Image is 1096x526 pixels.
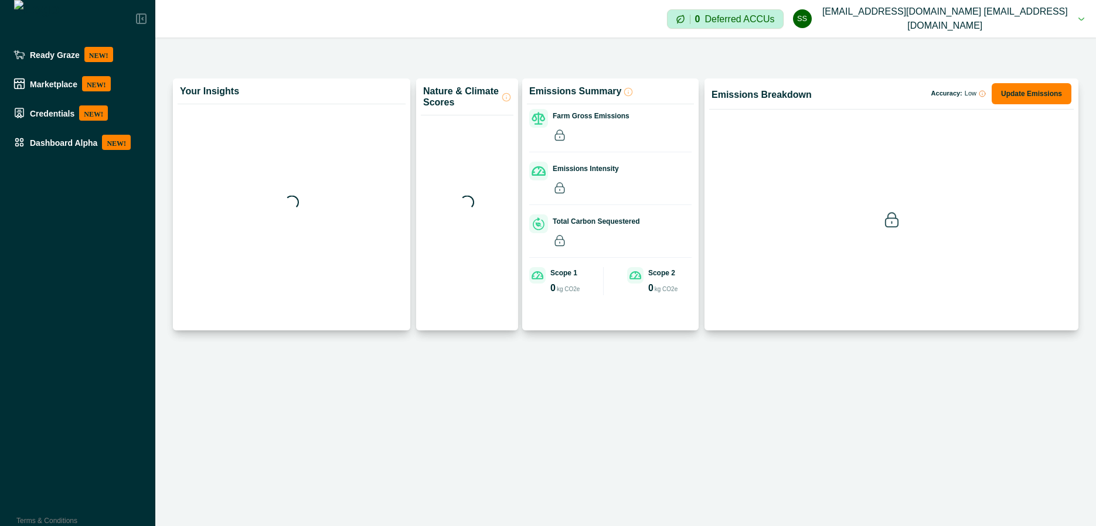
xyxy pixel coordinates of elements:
[695,15,700,24] p: 0
[102,135,131,150] p: NEW!
[9,101,147,125] a: CredentialsNEW!
[82,76,111,91] p: NEW!
[557,285,580,293] p: kg CO2e
[30,138,97,147] p: Dashboard Alpha
[965,90,976,97] span: Low
[550,284,556,293] p: 0
[30,79,77,88] p: Marketplace
[553,111,629,121] p: Farm Gross Emissions
[992,83,1071,104] button: Update Emissions
[9,130,147,155] a: Dashboard AlphaNEW!
[529,86,621,97] p: Emissions Summary
[79,105,108,121] p: NEW!
[30,50,80,59] p: Ready Graze
[553,216,639,227] p: Total Carbon Sequestered
[553,163,619,174] p: Emissions Intensity
[648,268,675,278] p: Scope 2
[16,517,77,525] a: Terms & Conditions
[423,86,499,108] p: Nature & Climate Scores
[9,42,147,67] a: Ready GrazeNEW!
[180,86,239,97] p: Your Insights
[30,108,74,118] p: Credentials
[550,268,577,278] p: Scope 1
[84,47,113,62] p: NEW!
[9,71,147,96] a: MarketplaceNEW!
[712,89,812,100] p: Emissions Breakdown
[655,285,678,293] p: kg CO2e
[648,284,653,293] p: 0
[704,15,774,23] p: Deferred ACCUs
[931,90,986,97] p: Accuracy:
